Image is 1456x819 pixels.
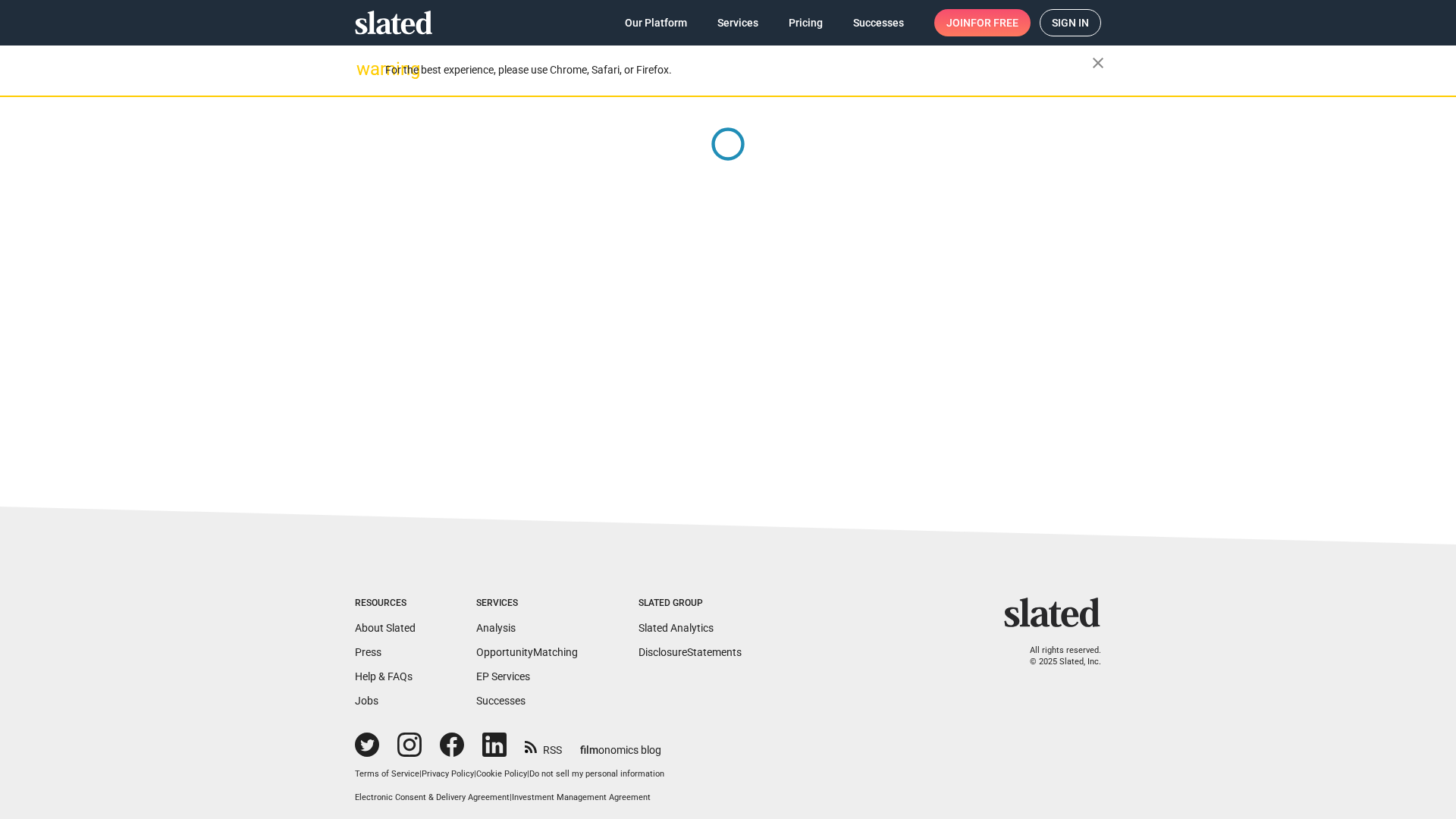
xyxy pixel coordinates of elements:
[355,622,416,634] a: About Slated
[476,695,526,707] a: Successes
[476,622,516,634] a: Analysis
[639,598,742,610] div: Slated Group
[613,9,699,36] a: Our Platform
[580,731,661,758] a: filmonomics blog
[510,792,512,802] span: |
[476,598,578,610] div: Services
[705,9,770,36] a: Services
[355,670,413,682] a: Help & FAQs
[355,769,419,779] a: Terms of Service
[853,9,904,36] span: Successes
[841,9,916,36] a: Successes
[419,769,422,779] span: |
[355,695,378,707] a: Jobs
[1040,9,1101,36] a: Sign in
[355,598,416,610] div: Resources
[625,9,687,36] span: Our Platform
[476,646,578,658] a: OpportunityMatching
[525,734,562,758] a: RSS
[355,792,510,802] a: Electronic Consent & Delivery Agreement
[355,646,381,658] a: Press
[476,670,530,682] a: EP Services
[1089,54,1107,72] mat-icon: close
[476,769,527,779] a: Cookie Policy
[971,9,1018,36] span: for free
[777,9,835,36] a: Pricing
[527,769,529,779] span: |
[385,60,1092,80] div: For the best experience, please use Chrome, Safari, or Firefox.
[512,792,651,802] a: Investment Management Agreement
[356,60,375,78] mat-icon: warning
[474,769,476,779] span: |
[717,9,758,36] span: Services
[639,646,742,658] a: DisclosureStatements
[946,9,1018,36] span: Join
[422,769,474,779] a: Privacy Policy
[639,622,714,634] a: Slated Analytics
[529,769,664,780] button: Do not sell my personal information
[580,744,598,756] span: film
[789,9,823,36] span: Pricing
[934,9,1031,36] a: Joinfor free
[1014,645,1101,667] p: All rights reserved. © 2025 Slated, Inc.
[1052,10,1089,36] span: Sign in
